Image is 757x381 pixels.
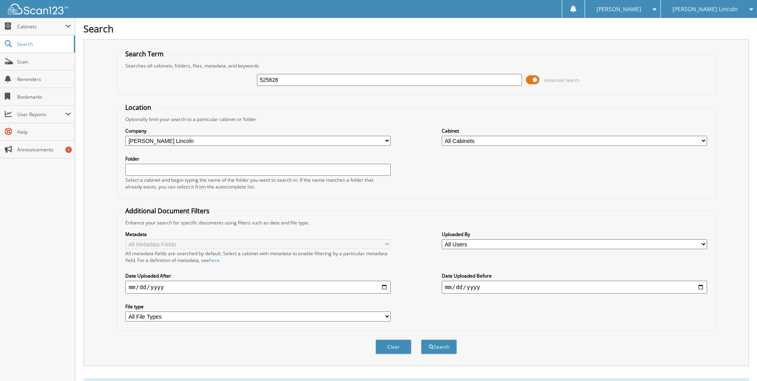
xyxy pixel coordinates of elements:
label: Date Uploaded Before [442,272,707,279]
span: Scan [17,58,71,65]
input: end [442,281,707,294]
div: 1 [65,147,72,153]
label: Uploaded By [442,231,707,238]
span: Reminders [17,76,71,83]
span: Bookmarks [17,93,71,100]
input: start [125,281,391,294]
legend: Search Term [121,50,168,58]
span: [PERSON_NAME] [597,7,641,12]
label: Folder [125,155,391,162]
legend: Additional Document Filters [121,206,213,215]
div: Enhance your search for specific documents using filters such as date and file type. [121,219,711,226]
div: Optionally limit your search to a particular cabinet or folder [121,116,711,123]
span: [PERSON_NAME] Lincoln [672,7,738,12]
span: User Reports [17,111,65,118]
h1: Search [83,22,749,35]
button: Clear [376,339,411,354]
button: Search [421,339,457,354]
img: scan123-logo-white.svg [8,4,68,14]
div: Searches all cabinets, folders, files, metadata, and keywords [121,62,711,69]
span: Advanced Search [544,77,579,83]
label: Cabinet [442,127,707,134]
a: here [209,257,219,264]
div: Select a cabinet and begin typing the name of the folder you want to search in. If the name match... [125,177,391,190]
span: Search [17,41,70,48]
label: Company [125,127,391,134]
span: Help [17,129,71,135]
label: Date Uploaded After [125,272,391,279]
span: Announcements [17,146,71,153]
label: Metadata [125,231,391,238]
label: File type [125,303,391,310]
div: All metadata fields are searched by default. Select a cabinet with metadata to enable filtering b... [125,250,391,264]
span: Cabinets [17,23,65,30]
legend: Location [121,103,155,112]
